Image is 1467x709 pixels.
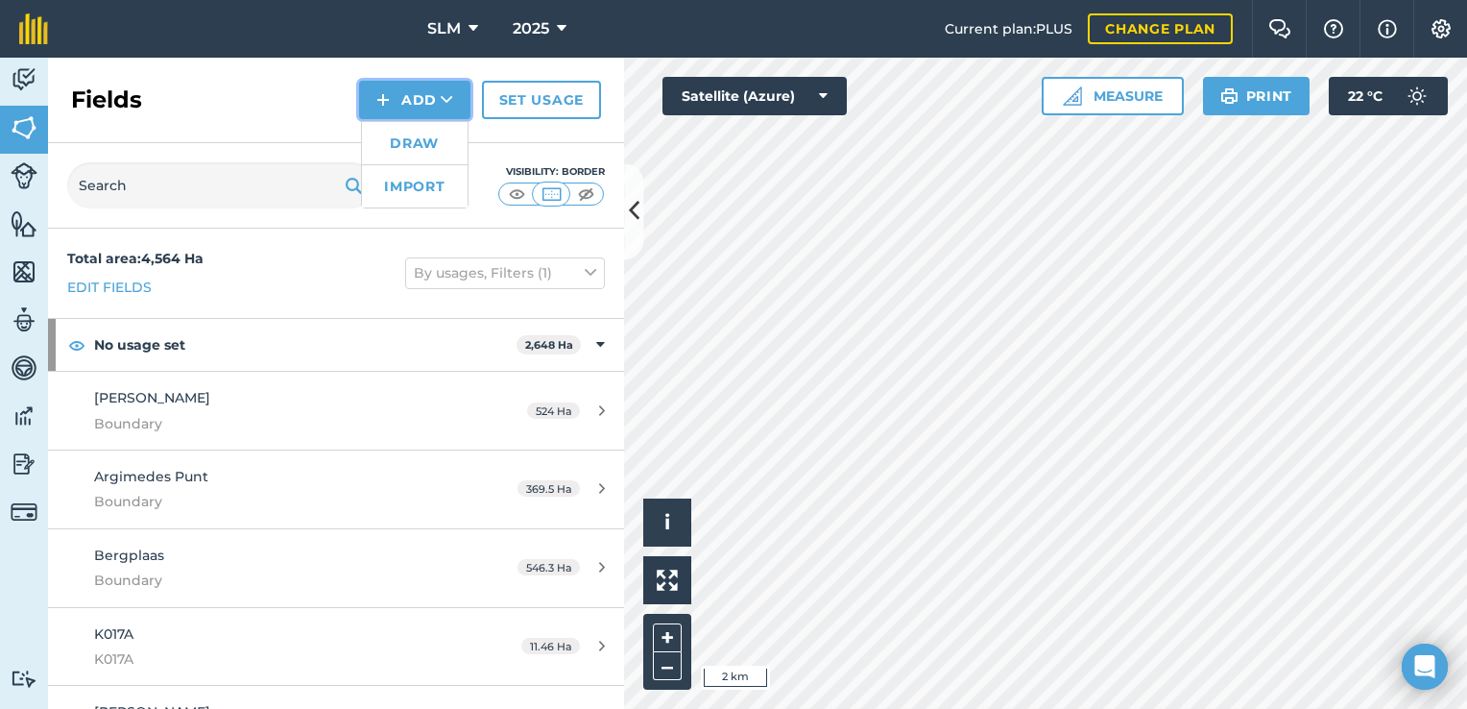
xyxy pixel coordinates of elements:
a: Argimedes PuntBoundary369.5 Ha [48,451,624,528]
span: [PERSON_NAME] [94,389,210,406]
strong: Total area : 4,564 Ha [67,250,204,267]
a: [PERSON_NAME]Boundary524 Ha [48,372,624,450]
button: Satellite (Azure) [662,77,847,115]
span: 2025 [513,17,549,40]
img: svg+xml;base64,PHN2ZyB4bWxucz0iaHR0cDovL3d3dy53My5vcmcvMjAwMC9zdmciIHdpZHRoPSIxOCIgaGVpZ2h0PSIyNC... [68,333,85,356]
span: K017A [94,625,133,643]
span: 11.46 Ha [521,638,580,654]
img: svg+xml;base64,PD94bWwgdmVyc2lvbj0iMS4wIiBlbmNvZGluZz0idXRmLTgiPz4KPCEtLSBHZW5lcmF0b3I6IEFkb2JlIE... [1398,77,1436,115]
img: svg+xml;base64,PD94bWwgdmVyc2lvbj0iMS4wIiBlbmNvZGluZz0idXRmLTgiPz4KPCEtLSBHZW5lcmF0b3I6IEFkb2JlIE... [11,670,37,688]
span: Bergplaas [94,547,164,564]
img: svg+xml;base64,PHN2ZyB4bWxucz0iaHR0cDovL3d3dy53My5vcmcvMjAwMC9zdmciIHdpZHRoPSI1NiIgaGVpZ2h0PSI2MC... [11,257,37,286]
img: fieldmargin Logo [19,13,48,44]
img: svg+xml;base64,PD94bWwgdmVyc2lvbj0iMS4wIiBlbmNvZGluZz0idXRmLTgiPz4KPCEtLSBHZW5lcmF0b3I6IEFkb2JlIE... [11,162,37,189]
img: svg+xml;base64,PD94bWwgdmVyc2lvbj0iMS4wIiBlbmNvZGluZz0idXRmLTgiPz4KPCEtLSBHZW5lcmF0b3I6IEFkb2JlIE... [11,402,37,430]
img: Four arrows, one pointing top left, one top right, one bottom right and the last bottom left [657,570,678,591]
span: 369.5 Ha [517,480,580,497]
strong: No usage set [94,319,517,371]
button: – [653,652,682,680]
span: Boundary [94,491,455,512]
button: + [653,623,682,652]
img: svg+xml;base64,PD94bWwgdmVyc2lvbj0iMS4wIiBlbmNvZGluZz0idXRmLTgiPz4KPCEtLSBHZW5lcmF0b3I6IEFkb2JlIE... [11,450,37,478]
span: 524 Ha [527,403,580,419]
img: A cog icon [1430,19,1453,38]
a: Edit fields [67,277,152,298]
img: svg+xml;base64,PD94bWwgdmVyc2lvbj0iMS4wIiBlbmNvZGluZz0idXRmLTgiPz4KPCEtLSBHZW5lcmF0b3I6IEFkb2JlIE... [11,65,37,94]
img: svg+xml;base64,PHN2ZyB4bWxucz0iaHR0cDovL3d3dy53My5vcmcvMjAwMC9zdmciIHdpZHRoPSI1MCIgaGVpZ2h0PSI0MC... [540,184,564,204]
span: 22 ° C [1348,77,1383,115]
h2: Fields [71,85,142,115]
div: Open Intercom Messenger [1402,644,1448,690]
img: svg+xml;base64,PHN2ZyB4bWxucz0iaHR0cDovL3d3dy53My5vcmcvMjAwMC9zdmciIHdpZHRoPSIxNyIgaGVpZ2h0PSIxNy... [1378,17,1397,40]
a: K017AK017A11.46 Ha [48,608,624,686]
img: svg+xml;base64,PHN2ZyB4bWxucz0iaHR0cDovL3d3dy53My5vcmcvMjAwMC9zdmciIHdpZHRoPSIxOSIgaGVpZ2h0PSIyNC... [1220,85,1239,108]
button: i [643,499,691,547]
img: svg+xml;base64,PHN2ZyB4bWxucz0iaHR0cDovL3d3dy53My5vcmcvMjAwMC9zdmciIHdpZHRoPSIxNCIgaGVpZ2h0PSIyNC... [376,88,390,111]
span: Boundary [94,413,455,434]
strong: 2,648 Ha [525,338,573,352]
a: Change plan [1088,13,1233,44]
span: K017A [94,648,455,670]
img: Two speech bubbles overlapping with the left bubble in the forefront [1268,19,1291,38]
img: Ruler icon [1063,86,1082,106]
a: Draw [362,122,468,164]
span: SLM [427,17,461,40]
img: svg+xml;base64,PHN2ZyB4bWxucz0iaHR0cDovL3d3dy53My5vcmcvMjAwMC9zdmciIHdpZHRoPSI1NiIgaGVpZ2h0PSI2MC... [11,209,37,238]
span: Boundary [94,570,455,591]
div: Visibility: Border [497,164,605,180]
button: 22 °C [1329,77,1448,115]
span: Argimedes Punt [94,468,208,485]
img: svg+xml;base64,PHN2ZyB4bWxucz0iaHR0cDovL3d3dy53My5vcmcvMjAwMC9zdmciIHdpZHRoPSI1NiIgaGVpZ2h0PSI2MC... [11,113,37,142]
img: svg+xml;base64,PD94bWwgdmVyc2lvbj0iMS4wIiBlbmNvZGluZz0idXRmLTgiPz4KPCEtLSBHZW5lcmF0b3I6IEFkb2JlIE... [11,499,37,526]
input: Search [67,162,374,208]
div: No usage set2,648 Ha [48,319,624,371]
span: Current plan : PLUS [945,18,1072,39]
a: BergplaasBoundary546.3 Ha [48,529,624,607]
a: Set usage [482,81,601,119]
button: Print [1203,77,1311,115]
img: svg+xml;base64,PHN2ZyB4bWxucz0iaHR0cDovL3d3dy53My5vcmcvMjAwMC9zdmciIHdpZHRoPSI1MCIgaGVpZ2h0PSI0MC... [574,184,598,204]
img: A question mark icon [1322,19,1345,38]
button: By usages, Filters (1) [405,257,605,288]
img: svg+xml;base64,PHN2ZyB4bWxucz0iaHR0cDovL3d3dy53My5vcmcvMjAwMC9zdmciIHdpZHRoPSIxOSIgaGVpZ2h0PSIyNC... [345,174,363,197]
button: Measure [1042,77,1184,115]
img: svg+xml;base64,PHN2ZyB4bWxucz0iaHR0cDovL3d3dy53My5vcmcvMjAwMC9zdmciIHdpZHRoPSI1MCIgaGVpZ2h0PSI0MC... [505,184,529,204]
button: Add DrawImport [359,81,470,119]
a: Import [362,165,468,208]
span: 546.3 Ha [517,559,580,575]
img: svg+xml;base64,PD94bWwgdmVyc2lvbj0iMS4wIiBlbmNvZGluZz0idXRmLTgiPz4KPCEtLSBHZW5lcmF0b3I6IEFkb2JlIE... [11,306,37,334]
span: i [664,510,670,534]
img: svg+xml;base64,PD94bWwgdmVyc2lvbj0iMS4wIiBlbmNvZGluZz0idXRmLTgiPz4KPCEtLSBHZW5lcmF0b3I6IEFkb2JlIE... [11,354,37,382]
